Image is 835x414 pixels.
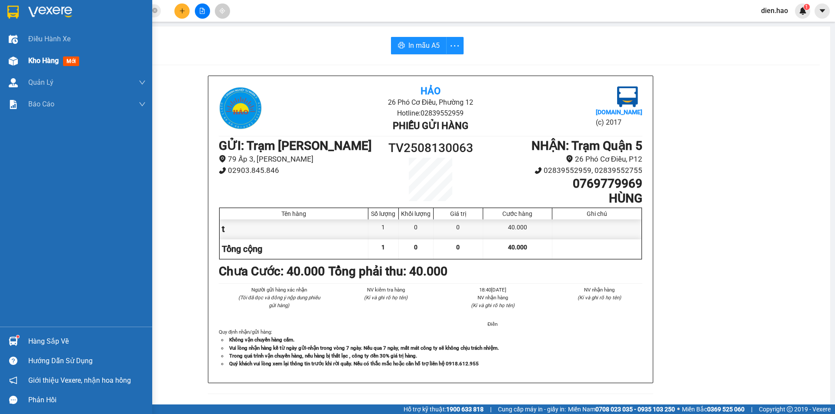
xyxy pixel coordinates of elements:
span: mới [63,56,79,66]
span: 40.000 [508,244,527,251]
span: Kho hàng [28,56,59,65]
span: environment [219,155,226,162]
div: 0 [434,219,483,239]
button: plus [174,3,190,19]
span: Điều hành xe [28,33,70,44]
span: dien.hao [754,5,795,16]
b: Hảo [421,86,441,96]
h1: 0769779969 [484,176,642,191]
b: Chưa Cước : 40.000 [219,264,325,278]
button: printerIn mẫu A5 [391,37,447,54]
span: | [490,404,491,414]
span: Báo cáo [28,99,54,109]
span: caret-down [818,7,826,15]
sup: 1 [17,335,19,338]
img: warehouse-icon [9,337,18,346]
img: warehouse-icon [9,56,18,66]
sup: 1 [804,4,810,10]
li: (c) 2017 [596,117,642,128]
span: down [139,79,146,86]
li: 02839552959, 02839552755 [484,165,642,176]
li: Điền [450,320,536,328]
span: close-circle [152,7,157,15]
li: NV nhận hàng [557,286,643,294]
img: logo.jpg [617,86,638,107]
span: 1 [805,4,808,10]
strong: Quý khách vui lòng xem lại thông tin trước khi rời quầy. Nếu có thắc mắc hoặc cần hỗ trợ liên hệ ... [229,361,479,367]
span: Tổng cộng [222,244,262,254]
button: more [446,37,464,54]
button: caret-down [815,3,830,19]
div: Hàng sắp về [28,335,146,348]
span: copyright [787,406,793,412]
i: (Kí và ghi rõ họ tên) [578,295,621,301]
img: icon-new-feature [799,7,807,15]
div: Tên hàng [222,210,366,217]
img: warehouse-icon [9,35,18,44]
span: 0 [456,244,460,251]
strong: Trong quá trình vận chuyển hàng, nếu hàng bị thất lạc , công ty đền 30% giá trị hàng. [229,353,417,359]
span: Cung cấp máy in - giấy in: [498,404,566,414]
b: NHẬN : Trạm Quận 5 [531,139,642,153]
li: Người gửi hàng xác nhận [236,286,322,294]
strong: 0708 023 035 - 0935 103 250 [595,406,675,413]
span: plus [179,8,185,14]
div: Phản hồi [28,394,146,407]
div: Số lượng [371,210,396,217]
span: ⚪️ [677,407,680,411]
li: NV nhận hàng [450,294,536,301]
img: solution-icon [9,100,18,109]
span: 0 [414,244,417,251]
span: Quản Lý [28,77,53,88]
h1: HÙNG [484,191,642,206]
button: aim [215,3,230,19]
li: 02903.845.846 [219,165,377,176]
b: [DOMAIN_NAME] [596,109,642,116]
span: 1 [381,244,385,251]
img: logo.jpg [219,86,262,130]
span: file-add [199,8,205,14]
span: Giới thiệu Vexere, nhận hoa hồng [28,375,131,386]
strong: 1900 633 818 [446,406,484,413]
div: 0 [399,219,434,239]
li: 79 Ấp 3, [PERSON_NAME] [219,153,377,165]
h1: TV2508130063 [377,139,484,158]
i: (Kí và ghi rõ họ tên) [471,302,514,308]
span: close-circle [152,8,157,13]
span: down [139,101,146,108]
span: phone [534,167,542,174]
li: Hotline: 02839552959 [289,108,571,119]
strong: 0369 525 060 [707,406,745,413]
i: (Tôi đã đọc và đồng ý nộp dung phiếu gửi hàng) [238,295,320,308]
div: Quy định nhận/gửi hàng : [219,328,642,367]
div: Khối lượng [401,210,431,217]
li: 26 Phó Cơ Điều, P12 [484,153,642,165]
span: notification [9,376,17,384]
span: | [751,404,752,414]
span: phone [219,167,226,174]
div: Cước hàng [485,210,550,217]
span: printer [398,42,405,50]
strong: Không vận chuyển hàng cấm. [229,337,294,343]
div: t [220,219,368,239]
li: 26 Phó Cơ Điều, Phường 12 [289,97,571,108]
span: Hỗ trợ kỹ thuật: [404,404,484,414]
span: Miền Bắc [682,404,745,414]
button: file-add [195,3,210,19]
span: more [447,40,463,51]
b: Phiếu gửi hàng [393,120,468,131]
div: Hướng dẫn sử dụng [28,354,146,368]
div: 1 [368,219,399,239]
span: question-circle [9,357,17,365]
img: warehouse-icon [9,78,18,87]
i: (Kí và ghi rõ họ tên) [364,295,407,301]
span: Miền Nam [568,404,675,414]
b: GỬI : Trạm [PERSON_NAME] [219,139,372,153]
div: Ghi chú [554,210,639,217]
div: Giá trị [436,210,481,217]
span: environment [566,155,573,162]
li: 18:40[DATE] [450,286,536,294]
strong: Vui lòng nhận hàng kể từ ngày gửi-nhận trong vòng 7 ngày. Nếu qua 7 ngày, mất mát công ty sẽ khôn... [229,345,499,351]
img: logo-vxr [7,6,19,19]
b: Tổng phải thu: 40.000 [328,264,448,278]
